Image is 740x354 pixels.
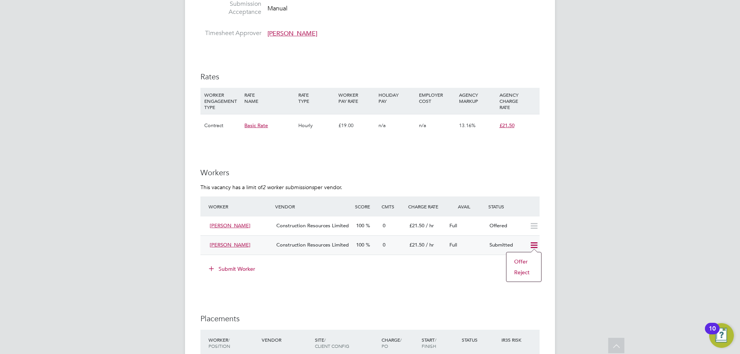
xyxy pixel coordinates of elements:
div: Charge [380,333,420,353]
span: Basic Rate [244,122,268,129]
div: Worker [207,333,260,353]
div: Offered [486,220,526,232]
span: [PERSON_NAME] [267,30,317,37]
div: EMPLOYER COST [417,88,457,108]
div: Hourly [296,114,336,137]
button: Open Resource Center, 10 new notifications [709,323,734,348]
div: Contract [202,114,242,137]
div: £19.00 [336,114,377,137]
span: / Client Config [315,337,349,349]
span: 100 [356,242,364,248]
div: Submitted [486,239,526,252]
div: WORKER ENGAGEMENT TYPE [202,88,242,114]
li: Reject [510,267,537,278]
h3: Placements [200,314,540,324]
span: Full [449,242,457,248]
div: AGENCY CHARGE RATE [498,88,538,114]
span: Full [449,222,457,229]
div: Avail [446,200,486,213]
span: / PO [382,337,402,349]
div: Status [460,333,500,347]
div: Worker [207,200,273,213]
span: / hr [426,242,434,248]
span: n/a [419,122,426,129]
div: Score [353,200,380,213]
span: 100 [356,222,364,229]
h3: Workers [200,168,540,178]
div: RATE NAME [242,88,296,108]
button: Submit Worker [203,263,261,275]
span: 0 [383,222,385,229]
div: Start [420,333,460,353]
span: [PERSON_NAME] [210,242,251,248]
em: 2 worker submissions [262,184,314,191]
div: Vendor [260,333,313,347]
h3: Rates [200,72,540,82]
span: £21.50 [409,242,424,248]
span: / hr [426,222,434,229]
span: £21.50 [499,122,515,129]
span: n/a [378,122,386,129]
span: [PERSON_NAME] [210,222,251,229]
div: Status [486,200,540,213]
label: Timesheet Approver [200,29,261,37]
div: IR35 Risk [499,333,526,347]
span: Manual [267,4,288,12]
div: WORKER PAY RATE [336,88,377,108]
div: HOLIDAY PAY [377,88,417,108]
div: 10 [709,329,716,339]
div: AGENCY MARKUP [457,88,497,108]
div: RATE TYPE [296,88,336,108]
span: / Position [209,337,230,349]
div: Site [313,333,380,353]
li: Offer [510,256,537,267]
div: Charge Rate [406,200,446,213]
span: £21.50 [409,222,424,229]
span: / Finish [422,337,436,349]
span: 0 [383,242,385,248]
p: This vacancy has a limit of per vendor. [200,184,540,191]
span: 13.16% [459,122,476,129]
span: Construction Resources Limited [276,242,349,248]
span: Construction Resources Limited [276,222,349,229]
div: Cmts [380,200,406,213]
div: Vendor [273,200,353,213]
